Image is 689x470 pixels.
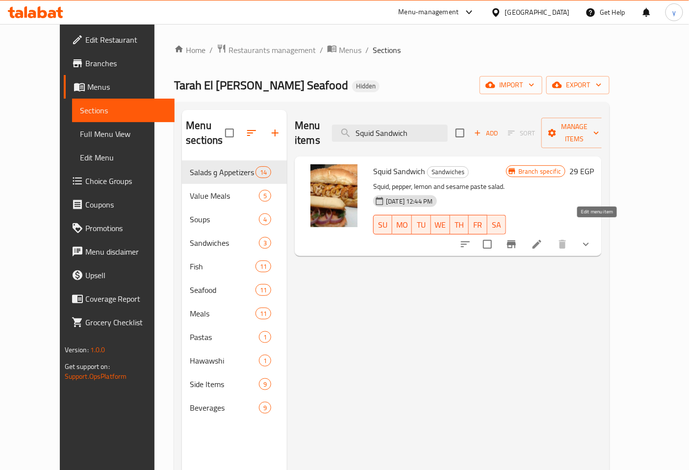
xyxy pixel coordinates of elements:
[182,184,287,208] div: Value Meals5
[255,166,271,178] div: items
[72,146,175,169] a: Edit Menu
[85,316,167,328] span: Grocery Checklist
[182,372,287,396] div: Side Items9
[90,343,105,356] span: 1.0.0
[190,284,255,296] span: Seafood
[672,7,676,18] span: y
[64,193,175,216] a: Coupons
[339,44,361,56] span: Menus
[85,246,167,258] span: Menu disclaimer
[352,82,380,90] span: Hidden
[182,157,287,423] nav: Menu sections
[64,169,175,193] a: Choice Groups
[454,218,465,232] span: TH
[541,118,607,148] button: Manage items
[259,380,271,389] span: 9
[574,233,598,256] button: show more
[64,240,175,263] a: Menu disclaimer
[382,197,436,206] span: [DATE] 12:44 PM
[85,57,167,69] span: Branches
[399,6,459,18] div: Menu-management
[259,331,271,343] div: items
[190,261,255,272] span: Fish
[580,238,592,250] svg: Show Choices
[190,331,259,343] span: Pastas
[470,126,502,141] span: Add item
[259,378,271,390] div: items
[190,166,255,178] span: Salads و Appetizers
[64,216,175,240] a: Promotions
[217,44,316,56] a: Restaurants management
[190,237,259,249] span: Sandwiches
[182,349,287,372] div: Hawawshi1
[259,213,271,225] div: items
[174,44,205,56] a: Home
[65,360,110,373] span: Get support on:
[190,308,255,319] span: Meals
[174,74,348,96] span: Tarah El [PERSON_NAME] Seafood
[209,44,213,56] li: /
[470,126,502,141] button: Add
[332,125,448,142] input: search
[416,218,427,232] span: TU
[327,44,361,56] a: Menus
[259,356,271,366] span: 1
[259,402,271,414] div: items
[190,213,259,225] div: Soups
[256,262,271,271] span: 11
[182,160,287,184] div: Salads و Appetizers14
[259,191,271,201] span: 5
[412,215,431,235] button: TU
[64,263,175,287] a: Upsell
[182,255,287,278] div: Fish11
[186,118,225,148] h2: Menu sections
[259,237,271,249] div: items
[219,123,240,143] span: Select all sections
[256,309,271,318] span: 11
[487,79,535,91] span: import
[85,269,167,281] span: Upsell
[64,52,175,75] a: Branches
[469,215,487,235] button: FR
[473,218,484,232] span: FR
[428,166,468,178] span: Sandwiches
[546,76,610,94] button: export
[65,370,127,383] a: Support.OpsPlatform
[72,99,175,122] a: Sections
[514,167,565,176] span: Branch specific
[182,396,287,419] div: Beverages9
[491,218,502,232] span: SA
[569,164,594,178] h6: 29 EGP
[431,215,450,235] button: WE
[378,218,388,232] span: SU
[255,284,271,296] div: items
[72,122,175,146] a: Full Menu View
[259,355,271,366] div: items
[259,333,271,342] span: 1
[259,403,271,413] span: 9
[85,199,167,210] span: Coupons
[554,79,602,91] span: export
[190,402,259,414] div: Beverages
[85,222,167,234] span: Promotions
[454,233,477,256] button: sort-choices
[229,44,316,56] span: Restaurants management
[373,44,401,56] span: Sections
[255,261,271,272] div: items
[259,238,271,248] span: 3
[373,181,506,193] p: Squid, pepper, lemon and sesame paste salad.
[259,215,271,224] span: 4
[64,287,175,311] a: Coverage Report
[500,233,523,256] button: Branch-specific-item
[190,190,259,202] div: Value Meals
[551,233,574,256] button: delete
[190,378,259,390] span: Side Items
[64,28,175,52] a: Edit Restaurant
[85,293,167,305] span: Coverage Report
[182,302,287,325] div: Meals11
